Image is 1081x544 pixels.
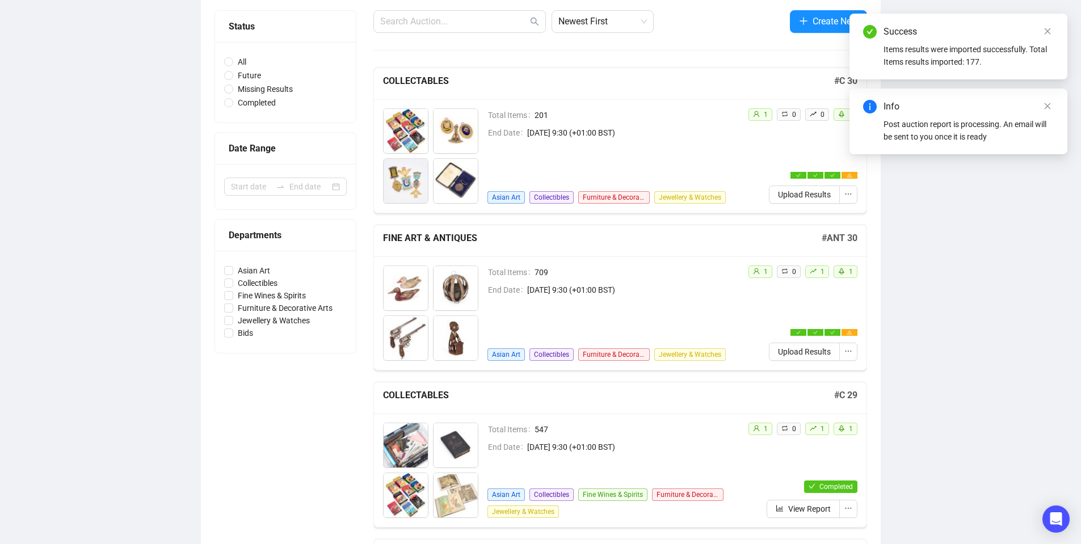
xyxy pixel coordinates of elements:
[488,109,535,121] span: Total Items
[373,68,867,213] a: COLLECTABLES#C 30Total Items201End Date[DATE] 9:30 (+01:00 BST)Asian ArtCollectiblesFurniture & D...
[434,473,478,517] img: 4_1.jpg
[764,268,768,276] span: 1
[289,180,330,193] input: End date
[849,111,853,119] span: 1
[578,191,650,204] span: Furniture & Decorative Arts
[535,109,739,121] span: 201
[781,268,788,275] span: retweet
[384,316,428,360] img: 3_1.jpg
[830,330,835,335] span: check
[383,231,822,245] h5: FINE ART & ANTIQUES
[233,83,297,95] span: Missing Results
[776,504,784,512] span: bar-chart
[384,266,428,310] img: 1_1.jpg
[487,488,525,501] span: Asian Art
[796,330,801,335] span: check
[810,111,817,117] span: rise
[384,473,428,517] img: 3_1.jpg
[384,423,428,467] img: 1_1.jpg
[792,425,796,433] span: 0
[233,69,266,82] span: Future
[821,268,825,276] span: 1
[847,330,852,335] span: warning
[233,314,314,327] span: Jewellery & Watches
[884,100,1054,113] div: Info
[810,268,817,275] span: rise
[578,488,647,501] span: Fine Wines & Spirits
[769,343,840,361] button: Upload Results
[383,74,834,88] h5: COLLECTABLES
[527,441,739,453] span: [DATE] 9:30 (+01:00 BST)
[847,173,852,178] span: warning
[434,159,478,203] img: 4_1.jpg
[838,111,845,117] span: rocket
[233,56,251,68] span: All
[863,25,877,39] span: check-circle
[233,277,282,289] span: Collectibles
[884,43,1054,68] div: Items results were imported successfully. Total Items results imported: 177.
[530,17,539,26] span: search
[1041,100,1054,112] a: Close
[233,289,310,302] span: Fine Wines & Spirits
[1044,102,1051,110] span: close
[819,483,853,491] span: Completed
[488,126,527,139] span: End Date
[838,425,845,432] span: rocket
[767,500,840,518] button: View Report
[844,190,852,198] span: ellipsis
[834,74,857,88] h5: # C 30
[434,423,478,467] img: 2_1.jpg
[434,266,478,310] img: 2_1.jpg
[654,191,726,204] span: Jewellery & Watches
[558,11,647,32] span: Newest First
[821,425,825,433] span: 1
[527,284,739,296] span: [DATE] 9:30 (+01:00 BST)
[384,159,428,203] img: 3_1.jpg
[884,25,1054,39] div: Success
[838,268,845,275] span: rocket
[529,488,574,501] span: Collectibles
[796,173,801,178] span: check
[778,345,831,358] span: Upload Results
[1041,25,1054,37] a: Close
[1042,505,1070,533] div: Open Intercom Messenger
[488,284,527,296] span: End Date
[822,231,857,245] h5: # ANT 30
[535,423,739,436] span: 547
[844,347,852,355] span: ellipsis
[809,483,815,490] span: check
[863,100,877,113] span: info-circle
[652,488,724,501] span: Furniture & Decorative Arts
[788,503,831,515] span: View Report
[488,266,535,279] span: Total Items
[790,10,867,33] button: Create New
[233,302,337,314] span: Furniture & Decorative Arts
[488,441,527,453] span: End Date
[434,109,478,153] img: 2_1.jpg
[769,185,840,204] button: Upload Results
[373,382,867,528] a: COLLECTABLES#C 29Total Items547End Date[DATE] 9:30 (+01:00 BST)Asian ArtCollectiblesFine Wines & ...
[229,19,342,33] div: Status
[535,266,739,279] span: 709
[527,126,739,139] span: [DATE] 9:30 (+01:00 BST)
[231,180,271,193] input: Start date
[753,268,760,275] span: user
[781,425,788,432] span: retweet
[764,425,768,433] span: 1
[813,14,858,28] span: Create New
[434,316,478,360] img: 4_1.jpg
[884,118,1054,143] div: Post auction report is processing. An email will be sent to you once it is ready
[799,16,808,26] span: plus
[834,389,857,402] h5: # C 29
[229,228,342,242] div: Departments
[384,109,428,153] img: 1_1.jpg
[578,348,650,361] span: Furniture & Decorative Arts
[529,348,574,361] span: Collectibles
[487,348,525,361] span: Asian Art
[813,173,818,178] span: check
[764,111,768,119] span: 1
[830,173,835,178] span: check
[276,182,285,191] span: to
[778,188,831,201] span: Upload Results
[488,423,535,436] span: Total Items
